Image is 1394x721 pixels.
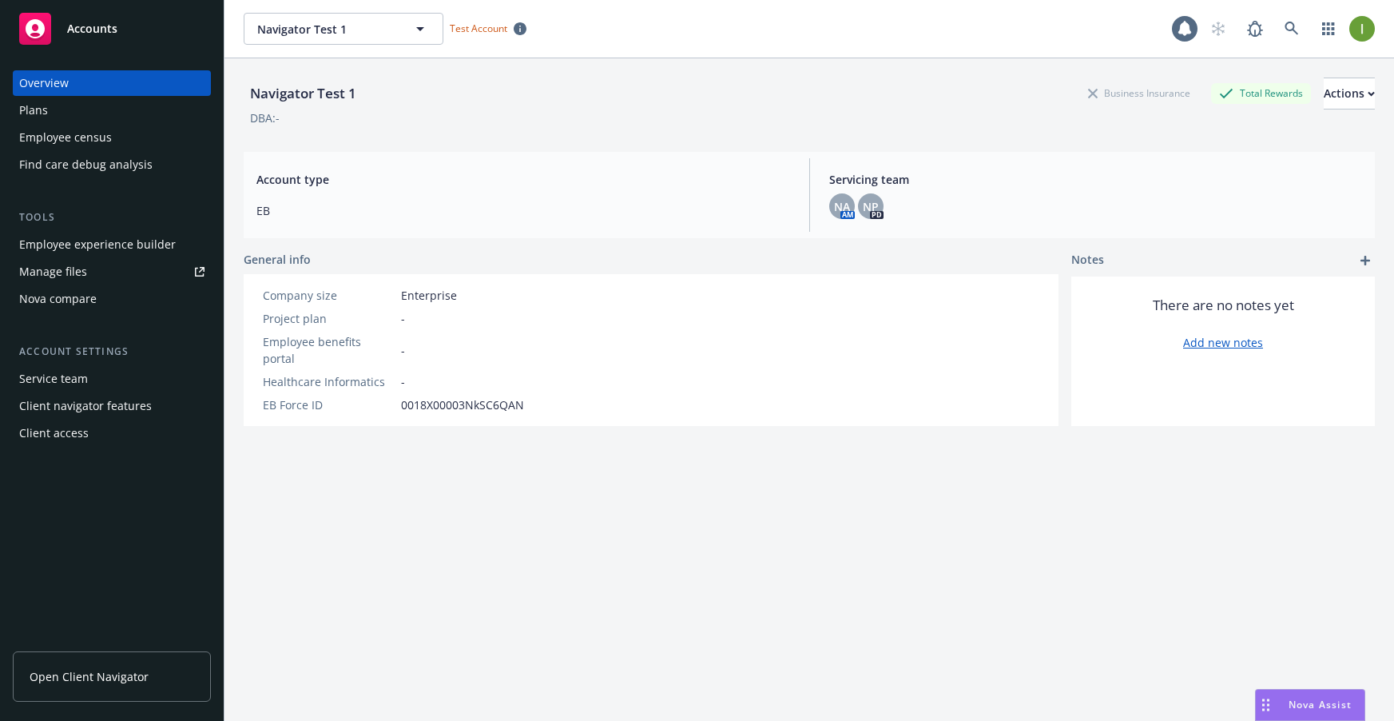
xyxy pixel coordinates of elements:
[450,22,507,35] span: Test Account
[13,286,211,312] a: Nova compare
[1080,83,1198,103] div: Business Insurance
[13,98,211,123] a: Plans
[250,110,280,126] div: DBA: -
[443,20,533,37] span: Test Account
[263,287,395,304] div: Company size
[13,125,211,150] a: Employee census
[1313,13,1344,45] a: Switch app
[13,6,211,51] a: Accounts
[401,287,457,304] span: Enterprise
[401,342,405,359] span: -
[401,373,405,390] span: -
[1289,698,1352,711] span: Nova Assist
[1211,83,1311,103] div: Total Rewards
[829,171,1363,188] span: Servicing team
[13,70,211,96] a: Overview
[834,198,850,215] span: NA
[1356,251,1375,270] a: add
[19,420,89,446] div: Client access
[19,152,153,177] div: Find care debug analysis
[19,125,112,150] div: Employee census
[256,171,790,188] span: Account type
[1183,334,1263,351] a: Add new notes
[1071,251,1104,270] span: Notes
[263,310,395,327] div: Project plan
[13,393,211,419] a: Client navigator features
[256,202,790,219] span: EB
[13,344,211,360] div: Account settings
[13,152,211,177] a: Find care debug analysis
[401,396,524,413] span: 0018X00003NkSC6QAN
[19,232,176,257] div: Employee experience builder
[244,251,311,268] span: General info
[13,420,211,446] a: Client access
[401,310,405,327] span: -
[1202,13,1234,45] a: Start snowing
[1153,296,1294,315] span: There are no notes yet
[263,396,395,413] div: EB Force ID
[1256,690,1276,720] div: Drag to move
[67,22,117,35] span: Accounts
[1349,16,1375,42] img: photo
[19,286,97,312] div: Nova compare
[1324,78,1375,110] button: Actions
[263,373,395,390] div: Healthcare Informatics
[257,21,395,38] span: Navigator Test 1
[863,198,879,215] span: NP
[13,366,211,392] a: Service team
[1239,13,1271,45] a: Report a Bug
[19,366,88,392] div: Service team
[1255,689,1365,721] button: Nova Assist
[244,13,443,45] button: Navigator Test 1
[19,98,48,123] div: Plans
[13,209,211,225] div: Tools
[263,333,395,367] div: Employee benefits portal
[13,259,211,285] a: Manage files
[19,70,69,96] div: Overview
[244,83,363,104] div: Navigator Test 1
[19,393,152,419] div: Client navigator features
[30,668,149,685] span: Open Client Navigator
[1324,78,1375,109] div: Actions
[13,232,211,257] a: Employee experience builder
[1276,13,1308,45] a: Search
[19,259,87,285] div: Manage files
